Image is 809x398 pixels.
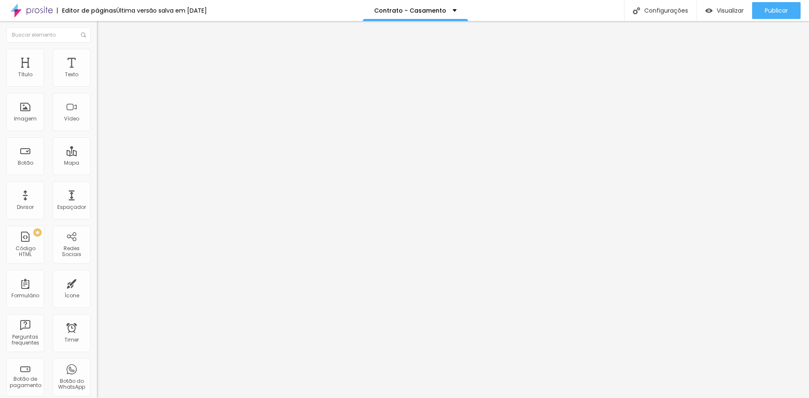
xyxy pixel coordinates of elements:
iframe: Editor [97,21,809,398]
div: Mapa [64,160,79,166]
div: Botão de pagamento [8,376,42,388]
div: Divisor [17,204,34,210]
img: Icone [633,7,640,14]
div: Texto [65,72,78,77]
span: Publicar [765,7,788,14]
img: Icone [81,32,86,37]
img: view-1.svg [705,7,713,14]
div: Última versão salva em [DATE] [116,8,207,13]
div: Botão do WhatsApp [55,378,88,390]
div: Timer [64,337,79,343]
div: Perguntas frequentes [8,334,42,346]
div: Código HTML [8,246,42,258]
div: Imagem [14,116,37,122]
p: Contrato - Casamento [374,8,446,13]
input: Buscar elemento [6,27,91,43]
button: Visualizar [697,2,752,19]
div: Título [18,72,32,77]
div: Formulário [11,293,39,299]
div: Editor de páginas [57,8,116,13]
div: Ícone [64,293,79,299]
button: Publicar [752,2,801,19]
span: Visualizar [717,7,744,14]
div: Redes Sociais [55,246,88,258]
div: Botão [18,160,33,166]
div: Espaçador [57,204,86,210]
div: Vídeo [64,116,79,122]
